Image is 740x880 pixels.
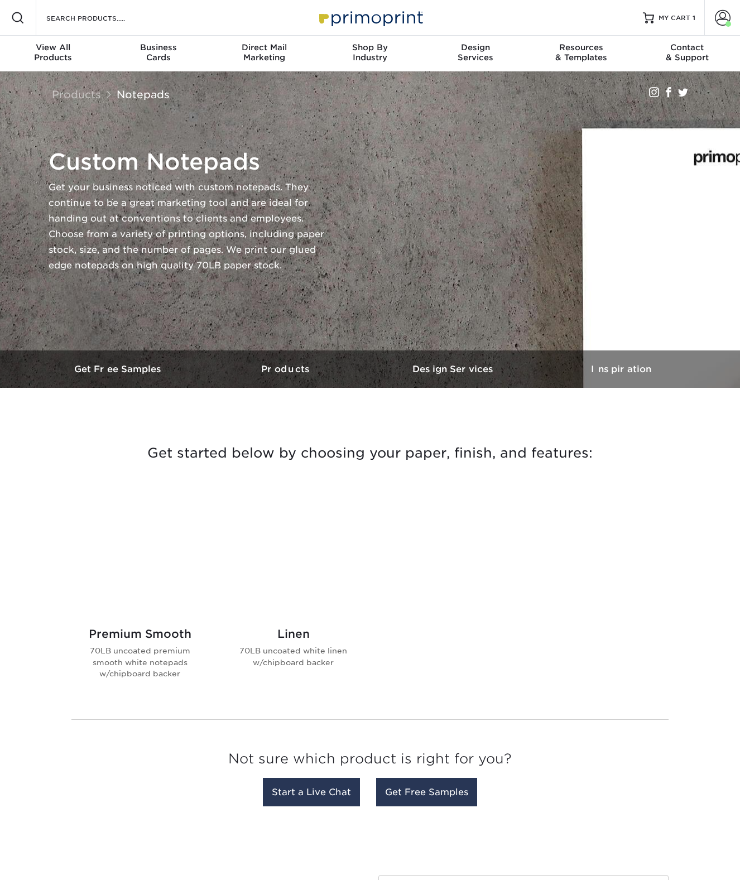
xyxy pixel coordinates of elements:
[105,42,211,52] span: Business
[49,180,328,273] p: Get your business noticed with custom notepads. They continue to be a great marketing tool and ar...
[423,42,528,52] span: Design
[528,42,634,52] span: Resources
[76,492,203,697] a: Premium Smooth Notepads Premium Smooth 70LB uncoated premium smooth white notepads w/chipboard ba...
[317,42,422,62] div: Industry
[528,42,634,62] div: & Templates
[376,778,477,806] a: Get Free Samples
[693,14,695,22] span: 1
[117,88,170,100] a: Notepads
[76,627,203,641] h2: Premium Smooth
[314,6,426,30] img: Primoprint
[35,350,203,388] a: Get Free Samples
[45,11,154,25] input: SEARCH PRODUCTS.....
[105,42,211,62] div: Cards
[423,42,528,62] div: Services
[230,492,357,618] img: Linen Notepads
[212,42,317,52] span: Direct Mail
[49,148,328,175] h1: Custom Notepads
[370,364,537,374] h3: Design Services
[423,36,528,71] a: DesignServices
[317,42,422,52] span: Shop By
[635,42,740,52] span: Contact
[635,36,740,71] a: Contact& Support
[105,36,211,71] a: BusinessCards
[317,36,422,71] a: Shop ByIndustry
[635,42,740,62] div: & Support
[528,36,634,71] a: Resources& Templates
[230,645,357,668] p: 70LB uncoated white linen w/chipboard backer
[212,36,317,71] a: Direct MailMarketing
[537,350,705,388] a: Inspiration
[263,778,360,806] a: Start a Live Chat
[44,428,696,478] h3: Get started below by choosing your paper, finish, and features:
[212,42,317,62] div: Marketing
[370,350,537,388] a: Design Services
[203,364,370,374] h3: Products
[230,627,357,641] h2: Linen
[537,364,705,374] h3: Inspiration
[76,645,203,679] p: 70LB uncoated premium smooth white notepads w/chipboard backer
[659,13,690,23] span: MY CART
[35,364,203,374] h3: Get Free Samples
[52,88,101,100] a: Products
[71,742,669,781] h3: Not sure which product is right for you?
[76,492,203,618] img: Premium Smooth Notepads
[203,350,370,388] a: Products
[230,492,357,697] a: Linen Notepads Linen 70LB uncoated white linen w/chipboard backer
